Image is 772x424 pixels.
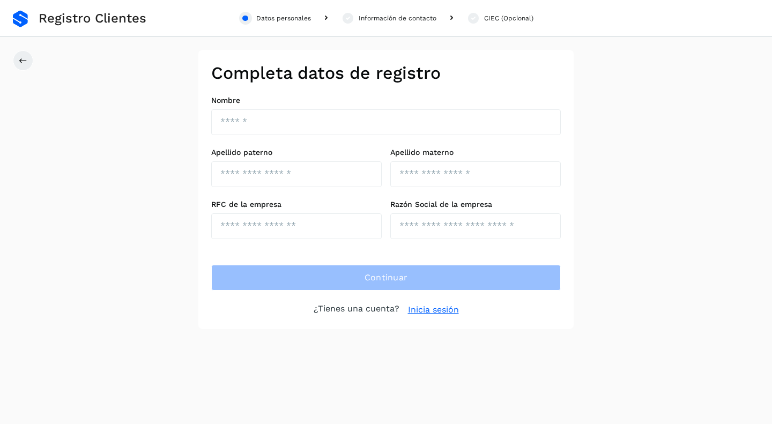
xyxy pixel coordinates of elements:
[211,63,561,83] h2: Completa datos de registro
[39,11,146,26] span: Registro Clientes
[211,96,561,105] label: Nombre
[408,303,459,316] a: Inicia sesión
[390,200,561,209] label: Razón Social de la empresa
[484,13,533,23] div: CIEC (Opcional)
[211,200,382,209] label: RFC de la empresa
[256,13,311,23] div: Datos personales
[365,272,408,284] span: Continuar
[390,148,561,157] label: Apellido materno
[314,303,399,316] p: ¿Tienes una cuenta?
[211,265,561,291] button: Continuar
[359,13,436,23] div: Información de contacto
[211,148,382,157] label: Apellido paterno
